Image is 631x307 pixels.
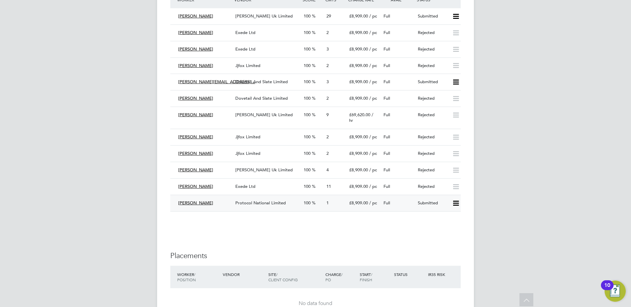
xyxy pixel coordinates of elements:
span: / pc [369,79,377,85]
div: IR35 Risk [426,268,449,280]
span: [PERSON_NAME] [178,63,213,68]
span: £8,909.00 [349,46,368,52]
span: 2 [326,134,329,140]
span: Exede Ltd [235,30,255,35]
div: Rejected [415,44,449,55]
button: Open Resource Center, 10 new notifications [605,281,626,302]
span: 2 [326,30,329,35]
span: £8,909.00 [349,13,368,19]
div: Rejected [415,60,449,71]
span: 1 [326,200,329,206]
span: Dovetail And Slate Limited [235,95,288,101]
span: [PERSON_NAME] [178,112,213,118]
div: Submitted [415,11,449,22]
div: Rejected [415,27,449,38]
span: 2 [326,95,329,101]
div: Status [392,268,427,280]
span: 2 [326,63,329,68]
span: Full [383,95,390,101]
span: [PERSON_NAME] [178,13,213,19]
span: 100 [304,151,311,156]
span: Dovetail And Slate Limited [235,79,288,85]
span: Full [383,30,390,35]
div: Start [358,268,392,286]
span: [PERSON_NAME] [178,30,213,35]
span: / hr [349,112,373,123]
span: 11 [326,184,331,189]
span: 100 [304,167,311,173]
h3: Placements [170,251,461,261]
div: Worker [176,268,221,286]
span: / pc [369,167,377,173]
span: Jjfox Limited [235,134,260,140]
div: Rejected [415,181,449,192]
span: [PERSON_NAME] [178,46,213,52]
span: Protocol National Limited [235,200,286,206]
span: / pc [369,13,377,19]
span: 100 [304,134,311,140]
span: Full [383,184,390,189]
span: £8,909.00 [349,95,368,101]
span: £8,909.00 [349,167,368,173]
span: / pc [369,200,377,206]
span: [PERSON_NAME] [178,200,213,206]
span: Full [383,46,390,52]
span: [PERSON_NAME] [178,95,213,101]
span: / Finish [360,272,372,282]
span: [PERSON_NAME] Uk Limited [235,167,293,173]
span: £69,620.00 [349,112,370,118]
div: Rejected [415,110,449,120]
span: Exede Ltd [235,184,255,189]
span: / pc [369,30,377,35]
span: 4 [326,167,329,173]
span: £8,909.00 [349,79,368,85]
span: / pc [369,95,377,101]
div: Rejected [415,93,449,104]
span: / PO [325,272,343,282]
div: Submitted [415,77,449,87]
div: No data found [177,300,454,307]
div: Rejected [415,132,449,143]
span: Full [383,112,390,118]
span: 2 [326,151,329,156]
div: Charge [324,268,358,286]
span: / pc [369,46,377,52]
span: Full [383,13,390,19]
span: £8,909.00 [349,184,368,189]
span: / pc [369,63,377,68]
span: £8,909.00 [349,30,368,35]
span: Full [383,79,390,85]
span: Full [383,167,390,173]
span: 3 [326,79,329,85]
span: Jjfox Limited [235,151,260,156]
span: 3 [326,46,329,52]
div: 10 [604,285,610,294]
span: [PERSON_NAME] Uk Limited [235,13,293,19]
span: [PERSON_NAME] [178,184,213,189]
span: / Position [177,272,196,282]
span: / pc [369,151,377,156]
span: 100 [304,184,311,189]
span: £8,909.00 [349,134,368,140]
span: £8,909.00 [349,63,368,68]
div: Vendor [221,268,267,280]
div: Submitted [415,198,449,209]
span: Exede Ltd [235,46,255,52]
span: Jjfox Limited [235,63,260,68]
span: [PERSON_NAME] Uk Limited [235,112,293,118]
span: / pc [369,134,377,140]
span: 100 [304,63,311,68]
span: / pc [369,184,377,189]
span: [PERSON_NAME][EMAIL_ADDRESS]… [178,79,255,85]
span: [PERSON_NAME] [178,134,213,140]
span: Full [383,200,390,206]
span: 100 [304,46,311,52]
div: Rejected [415,148,449,159]
div: Rejected [415,165,449,176]
span: 29 [326,13,331,19]
span: 100 [304,200,311,206]
span: [PERSON_NAME] [178,151,213,156]
span: Full [383,134,390,140]
span: Full [383,63,390,68]
div: Site [267,268,324,286]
